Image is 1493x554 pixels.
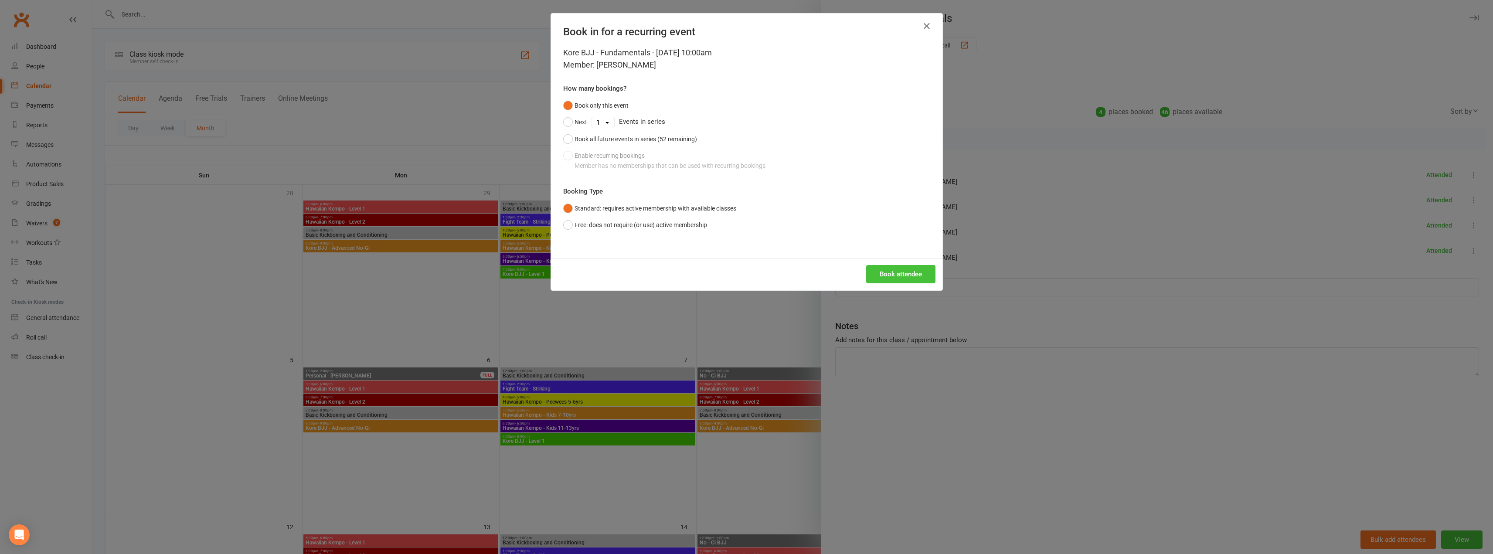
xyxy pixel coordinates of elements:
[563,83,626,94] label: How many bookings?
[563,114,930,130] div: Events in series
[563,186,603,197] label: Booking Type
[563,114,587,130] button: Next
[563,217,707,233] button: Free: does not require (or use) active membership
[563,26,930,38] h4: Book in for a recurring event
[563,97,629,114] button: Book only this event
[563,131,697,147] button: Book all future events in series (52 remaining)
[563,47,930,71] div: Kore BJJ - Fundamentals - [DATE] 10:00am Member: [PERSON_NAME]
[563,200,736,217] button: Standard: requires active membership with available classes
[9,524,30,545] div: Open Intercom Messenger
[575,134,697,144] div: Book all future events in series (52 remaining)
[920,19,934,33] button: Close
[866,265,935,283] button: Book attendee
